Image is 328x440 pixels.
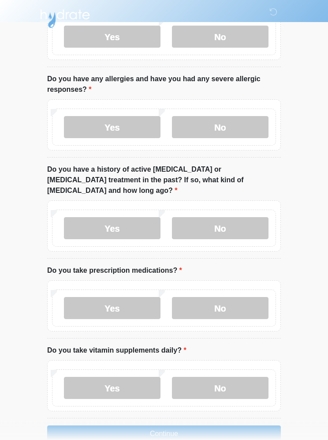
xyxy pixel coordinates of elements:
label: Do you take prescription medications? [47,266,182,276]
img: Hydrate IV Bar - Flagstaff Logo [38,7,91,29]
label: No [172,218,268,240]
label: Yes [64,117,160,139]
label: Do you have any allergies and have you had any severe allergic responses? [47,74,281,95]
label: Yes [64,297,160,320]
label: No [172,117,268,139]
label: Yes [64,377,160,399]
label: No [172,297,268,320]
label: Do you have a history of active [MEDICAL_DATA] or [MEDICAL_DATA] treatment in the past? If so, wh... [47,165,281,196]
label: No [172,377,268,399]
label: Do you take vitamin supplements daily? [47,346,186,356]
label: Yes [64,218,160,240]
label: No [172,26,268,48]
label: Yes [64,26,160,48]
